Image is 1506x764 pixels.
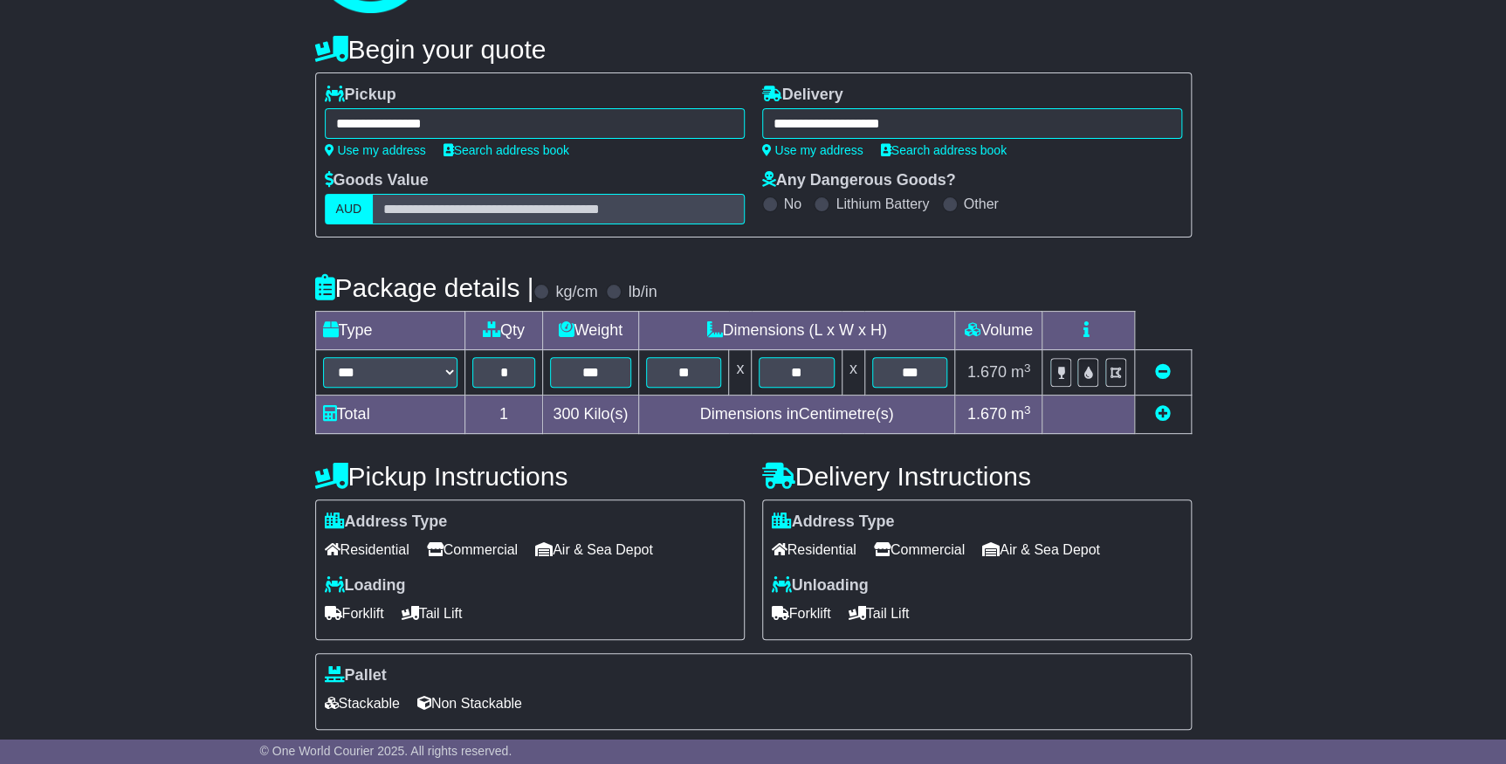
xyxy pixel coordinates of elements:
h4: Begin your quote [315,35,1192,64]
label: Loading [325,576,406,595]
span: Air & Sea Depot [982,536,1100,563]
span: Forklift [325,600,384,627]
td: 1 [464,396,543,434]
h4: Package details | [315,273,534,302]
span: © One World Courier 2025. All rights reserved. [260,744,512,758]
span: 1.670 [967,405,1007,423]
td: Total [315,396,464,434]
label: Address Type [325,513,448,532]
label: Delivery [762,86,843,105]
a: Search address book [881,143,1007,157]
label: Goods Value [325,171,429,190]
td: Volume [955,312,1042,350]
td: Weight [543,312,638,350]
label: Pickup [325,86,396,105]
label: lb/in [628,283,657,302]
sup: 3 [1024,361,1031,375]
label: Address Type [772,513,895,532]
span: Forklift [772,600,831,627]
span: Tail Lift [402,600,463,627]
span: Air & Sea Depot [535,536,653,563]
span: Stackable [325,690,400,717]
a: Use my address [325,143,426,157]
label: No [784,196,801,212]
label: AUD [325,194,374,224]
td: Dimensions (L x W x H) [638,312,955,350]
span: 1.670 [967,363,1007,381]
td: Dimensions in Centimetre(s) [638,396,955,434]
span: Residential [325,536,409,563]
td: Kilo(s) [543,396,638,434]
a: Remove this item [1155,363,1171,381]
h4: Pickup Instructions [315,462,745,491]
span: m [1011,363,1031,381]
a: Use my address [762,143,863,157]
span: Residential [772,536,856,563]
a: Search address book [444,143,569,157]
label: Unloading [772,576,869,595]
td: x [729,350,752,396]
td: Type [315,312,464,350]
a: Add new item [1155,405,1171,423]
span: Commercial [427,536,518,563]
td: Qty [464,312,543,350]
span: m [1011,405,1031,423]
label: Lithium Battery [836,196,929,212]
span: 300 [553,405,579,423]
label: Any Dangerous Goods? [762,171,956,190]
span: Non Stackable [417,690,522,717]
sup: 3 [1024,403,1031,416]
label: Pallet [325,666,387,685]
h4: Delivery Instructions [762,462,1192,491]
td: x [842,350,864,396]
span: Tail Lift [849,600,910,627]
label: kg/cm [555,283,597,302]
span: Commercial [874,536,965,563]
label: Other [964,196,999,212]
